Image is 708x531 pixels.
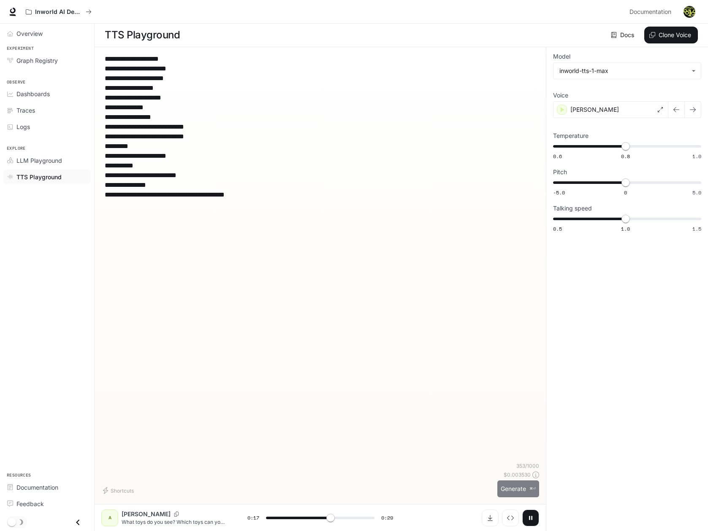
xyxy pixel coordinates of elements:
[553,63,701,79] div: inworld-tts-1-max
[553,205,592,211] p: Talking speed
[624,189,627,196] span: 0
[3,103,91,118] a: Traces
[247,514,259,522] span: 0:17
[553,169,567,175] p: Pitch
[16,89,50,98] span: Dashboards
[681,3,698,20] button: User avatar
[3,86,91,101] a: Dashboards
[609,27,637,43] a: Docs
[621,225,630,232] span: 1.0
[16,156,62,165] span: LLM Playground
[3,480,91,495] a: Documentation
[35,8,82,16] p: Inworld AI Demos
[553,133,589,139] p: Temperature
[692,189,701,196] span: 5.0
[122,518,227,526] p: What toys do you see? Which toys can you ride? Which toy can you pull? Cuddle with in bed? What a...
[644,27,698,43] button: Clone Voice
[570,105,619,114] p: [PERSON_NAME]
[16,499,44,508] span: Feedback
[553,54,570,59] p: Model
[553,92,568,98] p: Voice
[3,26,91,41] a: Overview
[3,119,91,134] a: Logs
[553,153,562,160] span: 0.6
[497,480,539,498] button: Generate⌘⏎
[16,122,30,131] span: Logs
[22,3,95,20] button: All workspaces
[692,153,701,160] span: 1.0
[3,170,91,184] a: TTS Playground
[553,225,562,232] span: 0.5
[553,189,565,196] span: -5.0
[171,512,182,517] button: Copy Voice ID
[68,514,87,531] button: Close drawer
[3,496,91,511] a: Feedback
[16,56,58,65] span: Graph Registry
[559,67,687,75] div: inworld-tts-1-max
[122,510,171,518] p: [PERSON_NAME]
[105,27,180,43] h1: TTS Playground
[103,511,117,525] div: A
[16,106,35,115] span: Traces
[502,509,519,526] button: Inspect
[504,471,531,478] p: $ 0.003530
[101,484,137,497] button: Shortcuts
[626,3,678,20] a: Documentation
[16,483,58,492] span: Documentation
[621,153,630,160] span: 0.8
[529,486,536,491] p: ⌘⏎
[692,225,701,232] span: 1.5
[3,153,91,168] a: LLM Playground
[16,173,62,181] span: TTS Playground
[8,517,16,526] span: Dark mode toggle
[684,6,695,18] img: User avatar
[381,514,393,522] span: 0:29
[482,509,499,526] button: Download audio
[629,7,671,17] span: Documentation
[3,53,91,68] a: Graph Registry
[16,29,43,38] span: Overview
[516,462,539,469] p: 353 / 1000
